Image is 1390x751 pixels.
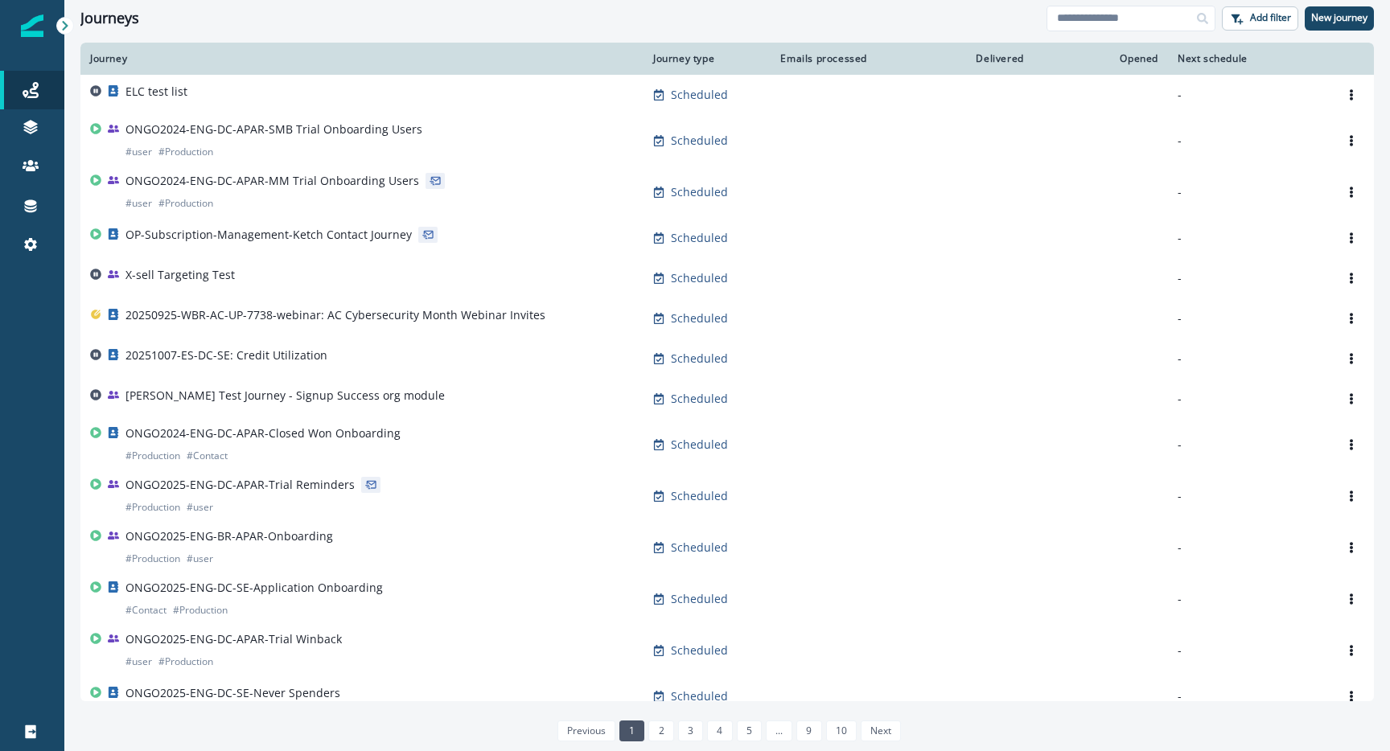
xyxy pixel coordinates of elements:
[80,379,1374,419] a: [PERSON_NAME] Test Journey - Signup Success org moduleScheduled--Options
[671,351,728,367] p: Scheduled
[1339,306,1364,330] button: Options
[80,75,1374,115] a: ELC test listScheduled--Options
[80,522,1374,573] a: ONGO2025-ENG-BR-APAR-Onboarding#Production#userScheduled--Options
[1178,488,1319,504] p: -
[774,52,867,65] div: Emails processed
[1178,133,1319,149] p: -
[671,184,728,200] p: Scheduled
[671,310,728,326] p: Scheduled
[1339,536,1364,560] button: Options
[80,470,1374,522] a: ONGO2025-ENG-DC-APAR-Trial Reminders#Production#userScheduled--Options
[1339,129,1364,153] button: Options
[671,230,728,246] p: Scheduled
[886,52,1024,65] div: Delivered
[125,631,342,647] p: ONGO2025-ENG-DC-APAR-Trial Winback
[1305,6,1374,31] button: New journey
[1178,688,1319,704] p: -
[1178,184,1319,200] p: -
[125,227,412,243] p: OP-Subscription-Management-Ketch Contact Journey
[21,14,43,37] img: Inflection
[125,173,419,189] p: ONGO2024-ENG-DC-APAR-MM Trial Onboarding Users
[80,339,1374,379] a: 20251007-ES-DC-SE: Credit UtilizationScheduled--Options
[796,720,821,741] a: Page 9
[671,391,728,407] p: Scheduled
[125,307,545,323] p: 20250925-WBR-AC-UP-7738-webinar: AC Cybersecurity Month Webinar Invites
[553,720,902,741] ul: Pagination
[1339,180,1364,204] button: Options
[737,720,762,741] a: Page 5
[648,720,673,741] a: Page 2
[173,602,228,618] p: # Production
[80,10,139,27] h1: Journeys
[80,676,1374,716] a: ONGO2025-ENG-DC-SE-Never SpendersScheduled--Options
[1222,6,1298,31] button: Add filter
[1339,266,1364,290] button: Options
[861,720,901,741] a: Next page
[125,477,355,493] p: ONGO2025-ENG-DC-APAR-Trial Reminders
[1178,270,1319,286] p: -
[1178,642,1319,659] p: -
[187,499,213,515] p: # user
[826,720,857,741] a: Page 10
[1339,347,1364,371] button: Options
[80,625,1374,676] a: ONGO2025-ENG-DC-APAR-Trial Winback#user#ProductionScheduled--Options
[678,720,703,741] a: Page 3
[1178,591,1319,607] p: -
[1250,12,1291,23] p: Add filter
[187,551,213,567] p: # user
[125,499,180,515] p: # Production
[1178,230,1319,246] p: -
[80,258,1374,298] a: X-sell Targeting TestScheduled--Options
[1178,437,1319,453] p: -
[671,540,728,556] p: Scheduled
[125,551,180,567] p: # Production
[158,654,213,670] p: # Production
[80,218,1374,258] a: OP-Subscription-Management-Ketch Contact JourneyScheduled--Options
[125,528,333,544] p: ONGO2025-ENG-BR-APAR-Onboarding
[125,195,152,211] p: # user
[671,688,728,704] p: Scheduled
[80,298,1374,339] a: 20250925-WBR-AC-UP-7738-webinar: AC Cybersecurity Month Webinar InvitesScheduled--Options
[80,419,1374,470] a: ONGO2024-ENG-DC-APAR-Closed Won Onboarding#Production#ContactScheduled--Options
[619,720,644,741] a: Page 1 is your current page
[125,388,445,404] p: [PERSON_NAME] Test Journey - Signup Success org module
[125,425,401,441] p: ONGO2024-ENG-DC-APAR-Closed Won Onboarding
[1339,484,1364,508] button: Options
[1339,83,1364,107] button: Options
[125,121,422,137] p: ONGO2024-ENG-DC-APAR-SMB Trial Onboarding Users
[125,580,383,596] p: ONGO2025-ENG-DC-SE-Application Onboarding
[1311,12,1367,23] p: New journey
[671,133,728,149] p: Scheduled
[1339,587,1364,611] button: Options
[671,437,728,453] p: Scheduled
[80,573,1374,625] a: ONGO2025-ENG-DC-SE-Application Onboarding#Contact#ProductionScheduled--Options
[671,642,728,659] p: Scheduled
[125,84,187,100] p: ELC test list
[158,144,213,160] p: # Production
[1339,226,1364,250] button: Options
[1178,540,1319,556] p: -
[1178,310,1319,326] p: -
[125,267,235,283] p: X-sell Targeting Test
[1043,52,1158,65] div: Opened
[1339,387,1364,411] button: Options
[80,115,1374,166] a: ONGO2024-ENG-DC-APAR-SMB Trial Onboarding Users#user#ProductionScheduled--Options
[1178,391,1319,407] p: -
[671,488,728,504] p: Scheduled
[1178,87,1319,103] p: -
[1339,638,1364,663] button: Options
[671,591,728,607] p: Scheduled
[671,270,728,286] p: Scheduled
[125,144,152,160] p: # user
[1178,52,1319,65] div: Next schedule
[1339,684,1364,708] button: Options
[187,448,228,464] p: # Contact
[158,195,213,211] p: # Production
[125,654,152,670] p: # user
[90,52,634,65] div: Journey
[1178,351,1319,367] p: -
[125,448,180,464] p: # Production
[125,685,340,701] p: ONGO2025-ENG-DC-SE-Never Spenders
[766,720,792,741] a: Jump forward
[1339,433,1364,457] button: Options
